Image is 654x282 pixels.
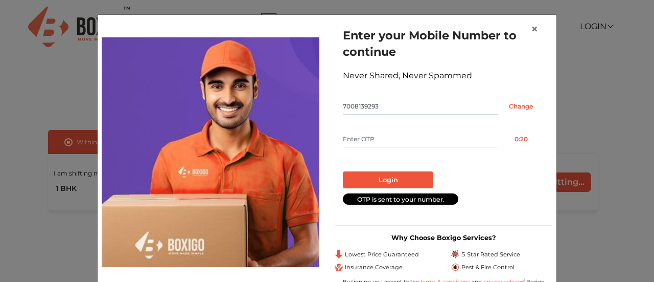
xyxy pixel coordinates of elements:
[345,250,419,259] span: Lowest Price Guaranteed
[343,171,433,189] button: Login
[343,27,544,60] h1: Enter your Mobile Number to continue
[343,98,498,115] input: Mobile No
[343,131,498,147] input: Enter OTP
[498,131,544,147] button: 0:20
[343,193,458,205] div: OTP is sent to your number.
[102,37,319,267] img: relocation-img
[335,234,552,242] h3: Why Choose Boxigo Services?
[523,15,546,44] button: Close
[498,98,544,115] input: Change
[461,250,520,259] span: 5 Star Rated Service
[343,70,544,82] div: Never Shared, Never Spammed
[345,263,403,272] span: Insurance Coverage
[461,263,515,272] span: Pest & Fire Control
[531,21,538,36] span: ×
